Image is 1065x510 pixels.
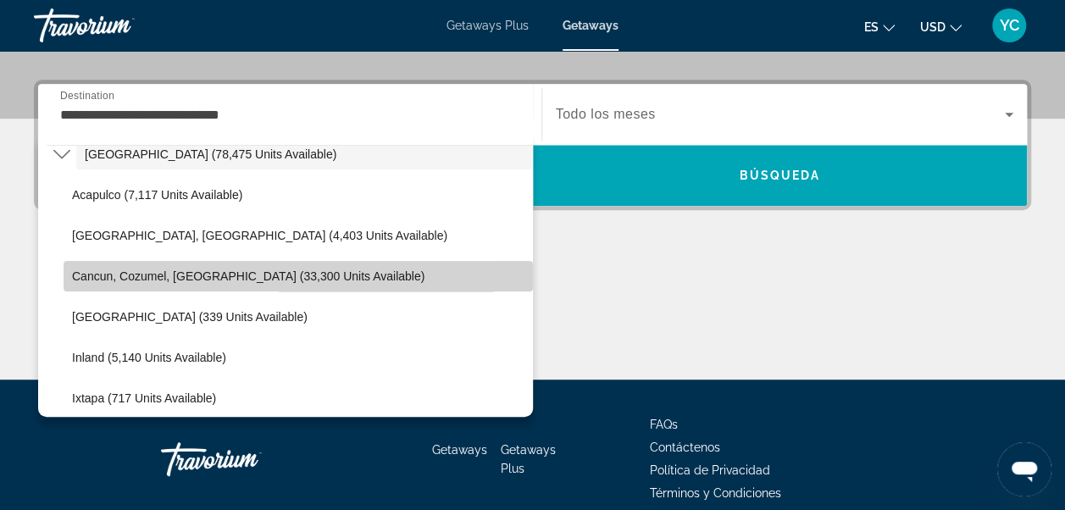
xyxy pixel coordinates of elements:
[864,14,895,39] button: Change language
[501,443,556,475] a: Getaways Plus
[72,269,424,283] span: Cancun, Cozumel, [GEOGRAPHIC_DATA] (33,300 units available)
[997,442,1051,496] iframe: Button to launch messaging window
[64,383,533,413] button: Select destination: Ixtapa (717 units available)
[987,8,1031,43] button: User Menu
[920,14,962,39] button: Change currency
[38,136,533,417] div: Destination options
[34,3,203,47] a: Travorium
[650,441,720,454] a: Contáctenos
[64,302,533,332] button: Select destination: Gulf of Mexico (339 units available)
[650,486,781,500] a: Términos y Condiciones
[60,105,519,125] input: Select destination
[650,463,770,477] a: Política de Privacidad
[533,145,1028,206] button: Search
[864,20,879,34] span: es
[161,434,330,485] a: Go Home
[72,351,226,364] span: Inland (5,140 units available)
[72,391,216,405] span: Ixtapa (717 units available)
[64,220,533,251] button: Select destination: Baja Peninsula, Los Cabos (4,403 units available)
[47,140,76,169] button: Toggle Mexico (78,475 units available) submenu
[556,107,656,121] span: Todo los meses
[563,19,618,32] a: Getaways
[447,19,529,32] a: Getaways Plus
[60,90,114,101] span: Destination
[72,229,447,242] span: [GEOGRAPHIC_DATA], [GEOGRAPHIC_DATA] (4,403 units available)
[64,342,533,373] button: Select destination: Inland (5,140 units available)
[76,139,533,169] button: Select destination: Mexico (78,475 units available)
[64,261,533,291] button: Select destination: Cancun, Cozumel, Riviera Maya (33,300 units available)
[739,169,820,182] span: Búsqueda
[432,443,487,457] a: Getaways
[920,20,946,34] span: USD
[64,180,533,210] button: Select destination: Acapulco (7,117 units available)
[72,188,242,202] span: Acapulco (7,117 units available)
[85,147,336,161] span: [GEOGRAPHIC_DATA] (78,475 units available)
[38,84,1027,206] div: Search widget
[1000,17,1019,34] span: YC
[650,418,678,431] a: FAQs
[72,310,308,324] span: [GEOGRAPHIC_DATA] (339 units available)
